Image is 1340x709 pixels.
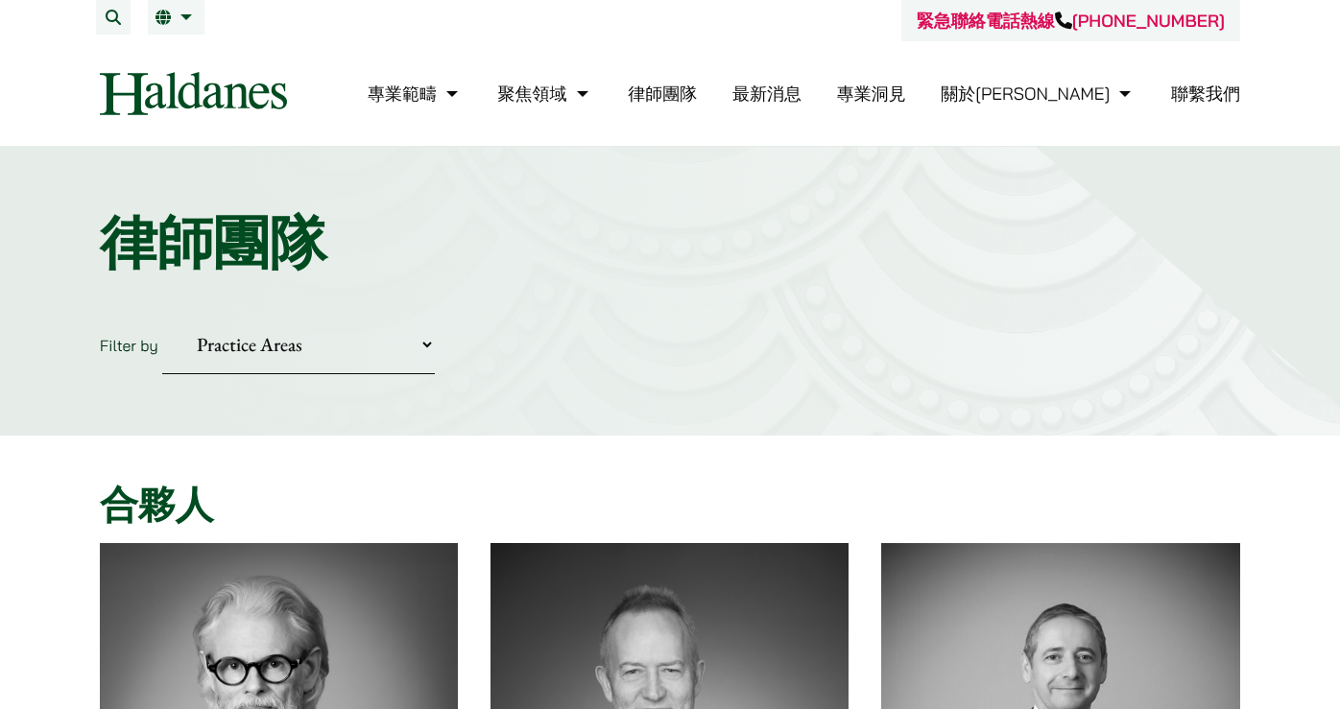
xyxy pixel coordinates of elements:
[100,208,1240,277] h1: 律師團隊
[628,83,697,105] a: 律師團隊
[1171,83,1240,105] a: 聯繫我們
[732,83,802,105] a: 最新消息
[837,83,906,105] a: 專業洞見
[941,83,1136,105] a: 關於何敦
[156,10,197,25] a: 繁
[100,336,158,355] label: Filter by
[498,83,593,105] a: 聚焦領域
[100,72,287,115] img: Logo of Haldanes
[917,10,1225,32] a: 緊急聯絡電話熱線[PHONE_NUMBER]
[368,83,463,105] a: 專業範疇
[100,482,1240,528] h2: 合夥人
